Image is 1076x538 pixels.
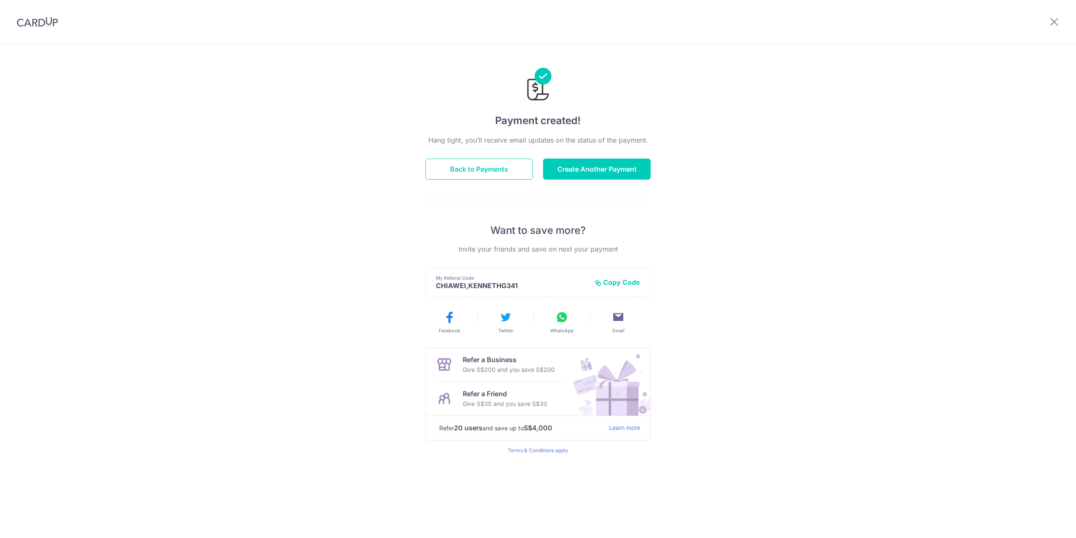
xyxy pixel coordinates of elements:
[425,224,651,237] p: Want to save more?
[612,327,625,334] span: Email
[593,310,643,334] button: Email
[439,423,602,433] p: Refer and save up to
[425,113,651,128] h4: Payment created!
[550,327,574,334] span: WhatsApp
[17,17,58,27] img: CardUp
[463,389,547,399] p: Refer a Friend
[481,310,530,334] button: Twitter
[524,423,552,433] strong: S$4,000
[436,281,588,290] p: CHIAWEI,KENNETHG341
[565,348,650,416] img: Refer
[425,310,474,334] button: Facebook
[436,275,588,281] p: My Referral Code
[508,447,568,453] a: Terms & Conditions apply
[425,159,533,180] button: Back to Payments
[595,278,640,286] button: Copy Code
[463,365,555,375] p: Give S$200 and you save S$200
[463,355,555,365] p: Refer a Business
[454,423,483,433] strong: 20 users
[525,68,551,103] img: Payments
[425,135,651,145] p: Hang tight, you’ll receive email updates on the status of the payment.
[498,327,513,334] span: Twitter
[439,327,460,334] span: Facebook
[537,310,587,334] button: WhatsApp
[425,244,651,254] p: Invite your friends and save on next your payment
[463,399,547,409] p: Give S$30 and you save S$30
[609,423,640,433] a: Learn more
[543,159,651,180] button: Create Another Payment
